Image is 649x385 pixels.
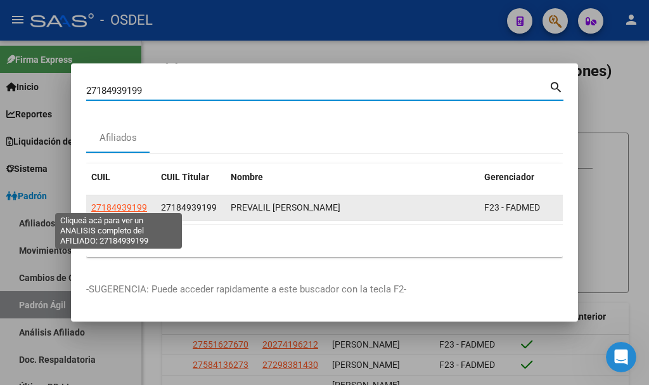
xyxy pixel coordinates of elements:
div: 1 total [86,225,563,257]
span: Gerenciador [484,172,534,182]
datatable-header-cell: CUIL Titular [156,164,226,191]
iframe: Intercom live chat [606,342,636,372]
span: F23 - FADMED [484,202,540,212]
span: 27184939199 [91,202,147,212]
datatable-header-cell: Gerenciador [479,164,568,191]
mat-icon: search [549,79,563,94]
span: CUIL [91,172,110,182]
span: CUIL Titular [161,172,209,182]
span: Nombre [231,172,263,182]
div: PREVALIL [PERSON_NAME] [231,200,474,215]
datatable-header-cell: Nombre [226,164,479,191]
div: Afiliados [100,131,137,145]
p: -SUGERENCIA: Puede acceder rapidamente a este buscador con la tecla F2- [86,282,563,297]
span: 27184939199 [161,202,217,212]
datatable-header-cell: CUIL [86,164,156,191]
